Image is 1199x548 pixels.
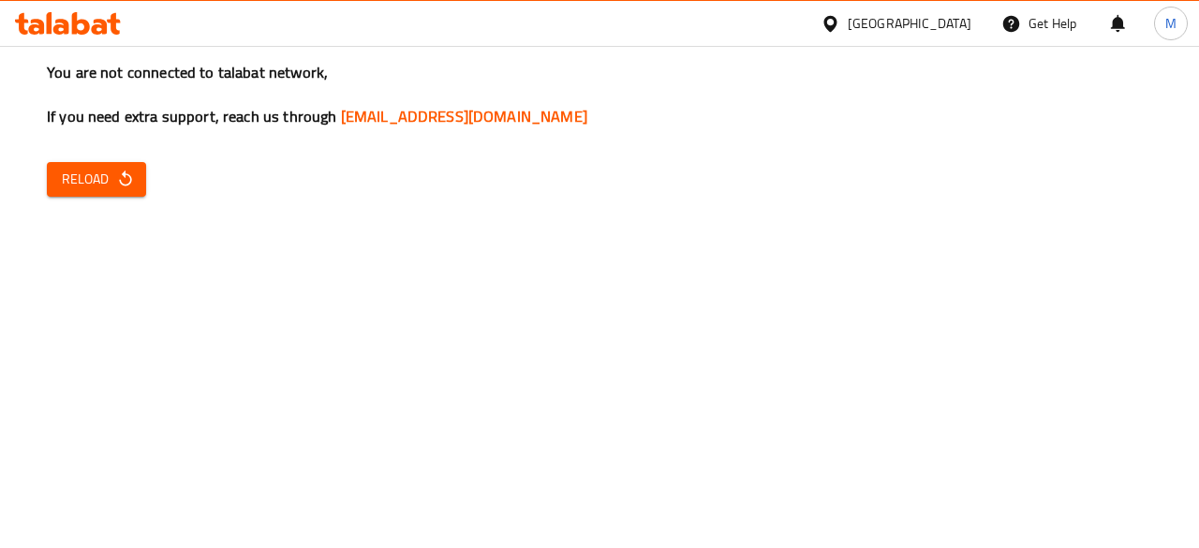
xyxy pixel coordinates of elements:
[341,102,587,130] a: [EMAIL_ADDRESS][DOMAIN_NAME]
[1165,13,1177,34] span: M
[47,62,1152,127] h3: You are not connected to talabat network, If you need extra support, reach us through
[848,13,971,34] div: [GEOGRAPHIC_DATA]
[47,162,146,197] button: Reload
[62,168,131,191] span: Reload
